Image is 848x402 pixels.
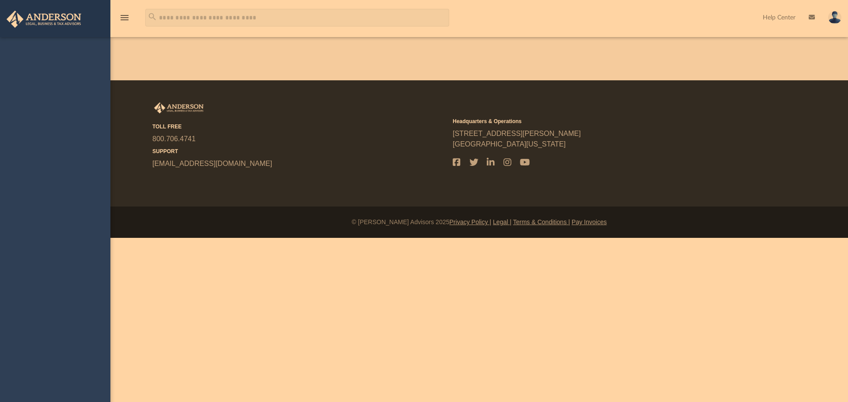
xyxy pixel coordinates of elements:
a: 800.706.4741 [152,135,196,143]
a: Privacy Policy | [450,218,492,225]
a: [GEOGRAPHIC_DATA][US_STATE] [453,140,566,148]
small: SUPPORT [152,147,447,155]
img: Anderson Advisors Platinum Portal [4,11,84,28]
small: TOLL FREE [152,123,447,131]
a: menu [119,17,130,23]
img: Anderson Advisors Platinum Portal [152,102,205,114]
i: menu [119,12,130,23]
a: Terms & Conditions | [513,218,570,225]
div: © [PERSON_NAME] Advisors 2025 [110,218,848,227]
small: Headquarters & Operations [453,117,747,125]
a: [EMAIL_ADDRESS][DOMAIN_NAME] [152,160,272,167]
i: search [148,12,157,22]
a: Legal | [493,218,511,225]
img: User Pic [828,11,841,24]
a: [STREET_ADDRESS][PERSON_NAME] [453,130,581,137]
a: Pay Invoices [572,218,606,225]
